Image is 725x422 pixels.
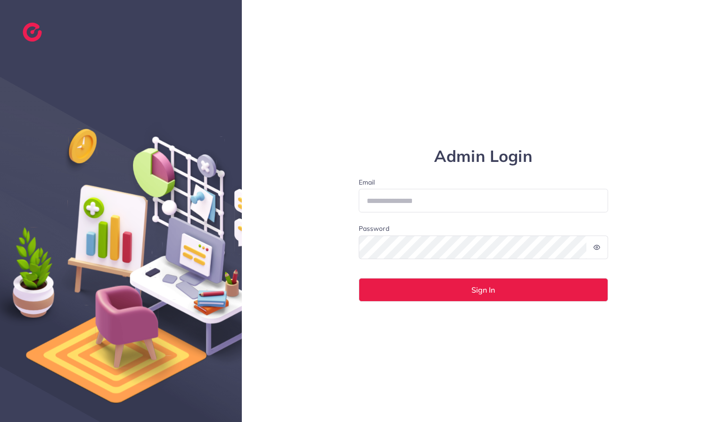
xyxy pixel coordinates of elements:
label: Password [359,224,389,233]
img: logo [23,23,42,42]
span: Sign In [471,286,495,294]
h1: Admin Login [359,147,609,166]
label: Email [359,177,609,187]
button: Sign In [359,278,609,302]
